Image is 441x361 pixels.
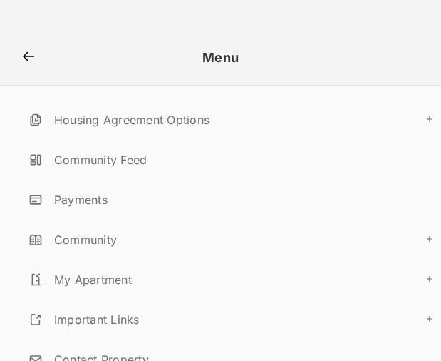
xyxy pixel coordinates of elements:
[202,48,239,67] h5: Menu
[23,143,441,177] a: Community Feed
[23,263,418,297] a: My Apartment
[23,223,418,257] a: Community
[23,183,441,217] a: Payments
[23,103,418,137] a: Housing Agreement Options
[23,302,418,337] a: Important Links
